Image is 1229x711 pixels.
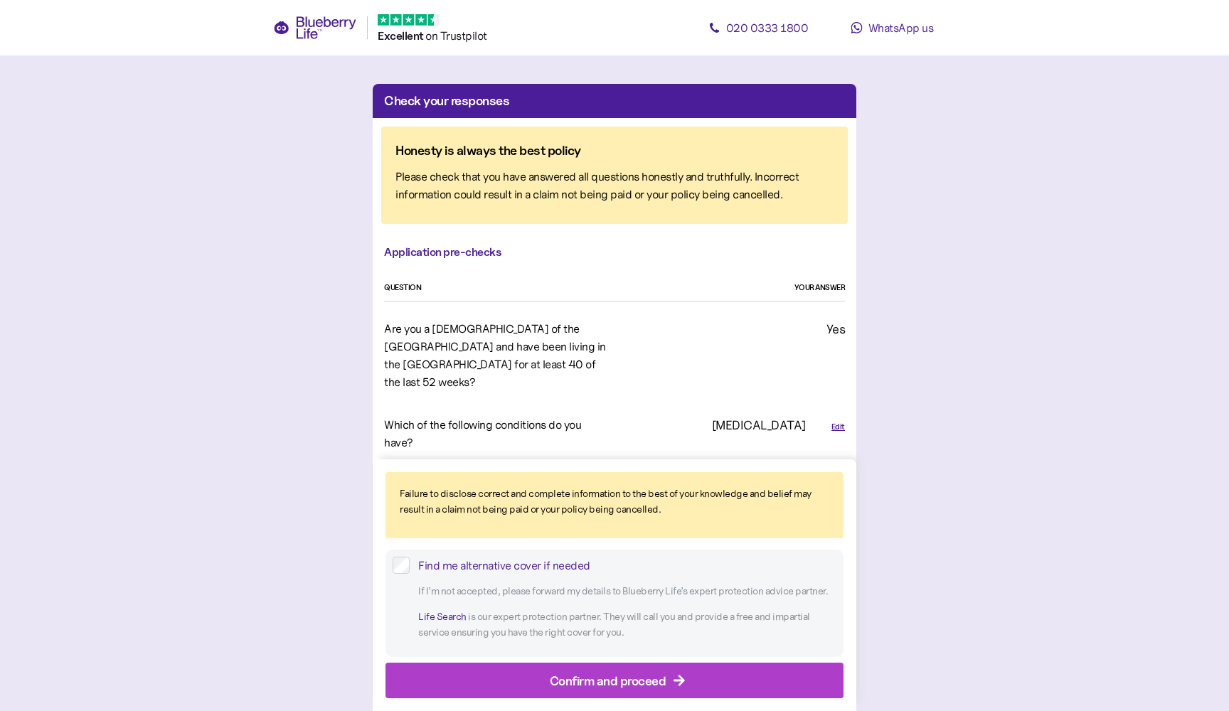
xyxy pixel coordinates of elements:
[385,663,844,698] button: Confirm and proceed
[831,421,845,433] button: Edit
[868,21,934,35] span: WhatsApp us
[418,557,836,574] div: Find me alternative cover if needed
[418,610,467,623] a: Life Search
[794,282,846,294] div: YOUR ANSWER
[418,584,836,599] p: If I’m not accepted, please forward my details to Blueberry Life ’s expert protection advice part...
[828,14,956,42] a: WhatsApp us
[395,141,834,161] div: Honesty is always the best policy
[726,21,809,35] span: 020 0333 1800
[620,320,845,339] div: Yes
[384,320,609,390] div: Are you a [DEMOGRAPHIC_DATA] of the [GEOGRAPHIC_DATA] and have been living in the [GEOGRAPHIC_DAT...
[550,670,666,690] div: Confirm and proceed
[395,168,834,203] div: Please check that you have answered all questions honestly and truthfully. Incorrect information ...
[694,14,822,42] a: 020 0333 1800
[384,282,421,294] div: QUESTION
[384,244,845,262] div: Application pre-checks
[384,416,609,451] div: Which of the following conditions do you have?
[418,609,836,640] p: is our expert protection partner. They will call you and provide a free and impartial service ens...
[378,29,425,43] span: Excellent ️
[425,28,487,43] span: on Trustpilot
[620,416,806,435] div: [MEDICAL_DATA]
[384,91,845,111] div: Check your responses
[400,486,829,517] div: Failure to disclose correct and complete information to the best of your knowledge and belief may...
